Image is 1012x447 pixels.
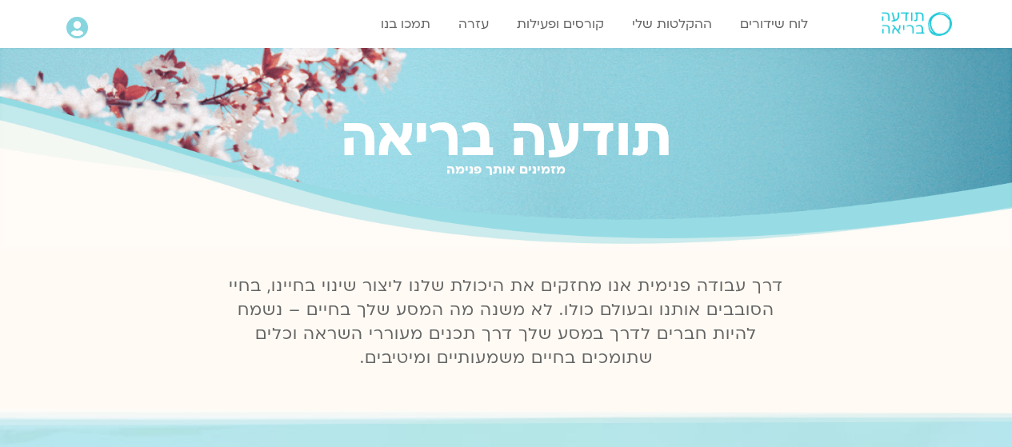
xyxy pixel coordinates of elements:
[882,12,952,36] img: תודעה בריאה
[373,9,438,39] a: תמכו בנו
[624,9,720,39] a: ההקלטות שלי
[732,9,816,39] a: לוח שידורים
[450,9,497,39] a: עזרה
[509,9,612,39] a: קורסים ופעילות
[220,274,793,370] p: דרך עבודה פנימית אנו מחזקים את היכולת שלנו ליצור שינוי בחיינו, בחיי הסובבים אותנו ובעולם כולו. לא...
